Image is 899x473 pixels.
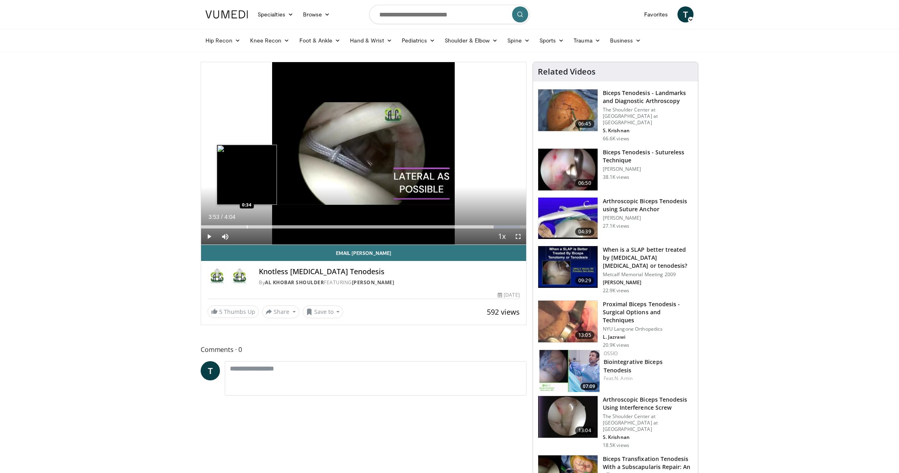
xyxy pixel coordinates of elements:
[603,89,693,105] h3: Biceps Tenodesis - Landmarks and Diagnostic Arthroscopy
[217,145,277,205] img: image.jpeg
[538,197,693,240] a: 04:39 Arthroscopic Biceps Tenodesis using Suture Anchor [PERSON_NAME] 27.1K views
[253,6,298,22] a: Specialties
[639,6,673,22] a: Favorites
[603,197,693,213] h3: Arthroscopic Biceps Tenodesis using Suture Anchor
[207,305,259,318] a: 5 Thumbs Up
[604,358,663,374] a: Biointegrative Biceps Tenodesis
[575,179,594,187] span: 06:50
[603,442,629,449] p: 18.5K views
[538,148,693,191] a: 06:50 Biceps Tenodesis - Sutureless Technique [PERSON_NAME] 38.1K views
[603,271,693,278] p: Metcalf Memorial Meeting 2009
[603,334,693,340] p: L. Jazrawi
[575,331,594,339] span: 13:05
[201,228,217,245] button: Play
[538,396,598,438] img: 38770_0000_3.png.150x105_q85_crop-smart_upscale.jpg
[224,214,235,220] span: 4:04
[217,228,233,245] button: Mute
[221,214,223,220] span: /
[259,267,520,276] h4: Knotless [MEDICAL_DATA] Tenodesis
[201,32,245,49] a: Hip Recon
[538,396,693,449] a: 13:04 Arthroscopic Biceps Tenodesis Using Interference Screw The Shoulder Center at [GEOGRAPHIC_D...
[205,10,248,18] img: VuMedi Logo
[603,342,629,348] p: 20.9K views
[603,434,693,441] p: S. Krishnan
[208,214,219,220] span: 3:53
[604,375,692,382] div: Feat.
[603,413,693,433] p: The Shoulder Center at [GEOGRAPHIC_DATA] at [GEOGRAPHIC_DATA]
[487,307,520,317] span: 592 views
[605,32,646,49] a: Business
[298,6,335,22] a: Browse
[440,32,502,49] a: Shoulder & Elbow
[603,326,693,332] p: NYU Langone Orthopedics
[369,5,530,24] input: Search topics, interventions
[538,149,598,190] img: 38511_0000_3.png.150x105_q85_crop-smart_upscale.jpg
[575,277,594,285] span: 09:29
[575,120,594,128] span: 06:45
[201,344,527,355] span: Comments 0
[538,300,693,348] a: 13:05 Proximal Biceps Tenodesis - Surgical Options and Techniques NYU Langone Orthopedics L. Jazr...
[603,300,693,324] h3: Proximal Biceps Tenodesis - Surgical Options and Techniques
[603,127,693,134] p: S. Krishnan
[580,383,598,390] span: 07:09
[569,32,605,49] a: Trauma
[265,279,324,286] a: Al Khobar Shoulder
[538,301,598,342] img: Laith_biceps_teno_1.png.150x105_q85_crop-smart_upscale.jpg
[201,62,526,245] video-js: Video Player
[201,361,220,380] a: T
[575,427,594,435] span: 13:04
[603,396,693,412] h3: Arthroscopic Biceps Tenodesis Using Interference Screw
[603,287,629,294] p: 22.9K views
[603,135,629,142] p: 66.6K views
[538,246,598,288] img: 639696_3.png.150x105_q85_crop-smart_upscale.jpg
[510,228,526,245] button: Fullscreen
[230,267,249,287] img: Avatar
[538,246,693,294] a: 09:29 When is a SLAP better treated by [MEDICAL_DATA] [MEDICAL_DATA] or tenodesis? Metcalf Memori...
[604,350,618,357] a: OSSIO
[295,32,346,49] a: Foot & Ankle
[494,228,510,245] button: Playback Rate
[603,107,693,126] p: The Shoulder Center at [GEOGRAPHIC_DATA] at [GEOGRAPHIC_DATA]
[352,279,395,286] a: [PERSON_NAME]
[603,215,693,221] p: [PERSON_NAME]
[207,267,227,287] img: Al Khobar Shoulder
[539,350,600,392] a: 07:09
[538,67,596,77] h4: Related Videos
[535,32,569,49] a: Sports
[201,245,526,261] a: Email [PERSON_NAME]
[245,32,295,49] a: Knee Recon
[397,32,440,49] a: Pediatrics
[603,279,693,286] p: [PERSON_NAME]
[603,166,693,172] p: [PERSON_NAME]
[538,198,598,239] img: 38379_0000_0_3.png.150x105_q85_crop-smart_upscale.jpg
[259,279,520,286] div: By FEATURING
[262,305,299,318] button: Share
[219,308,222,315] span: 5
[201,225,526,228] div: Progress Bar
[603,223,629,229] p: 27.1K views
[502,32,534,49] a: Spine
[303,305,344,318] button: Save to
[498,291,519,299] div: [DATE]
[539,350,600,392] img: f54b0be7-13b6-4977-9a5b-cecc55ea2090.150x105_q85_crop-smart_upscale.jpg
[603,246,693,270] h3: When is a SLAP better treated by [MEDICAL_DATA] [MEDICAL_DATA] or tenodesis?
[538,89,693,142] a: 06:45 Biceps Tenodesis - Landmarks and Diagnostic Arthroscopy The Shoulder Center at [GEOGRAPHIC_...
[538,89,598,131] img: 15733_3.png.150x105_q85_crop-smart_upscale.jpg
[345,32,397,49] a: Hand & Wrist
[603,174,629,180] p: 38.1K views
[614,375,633,382] a: N. Amin
[575,228,594,236] span: 04:39
[677,6,694,22] a: T
[603,148,693,164] h3: Biceps Tenodesis - Sutureless Technique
